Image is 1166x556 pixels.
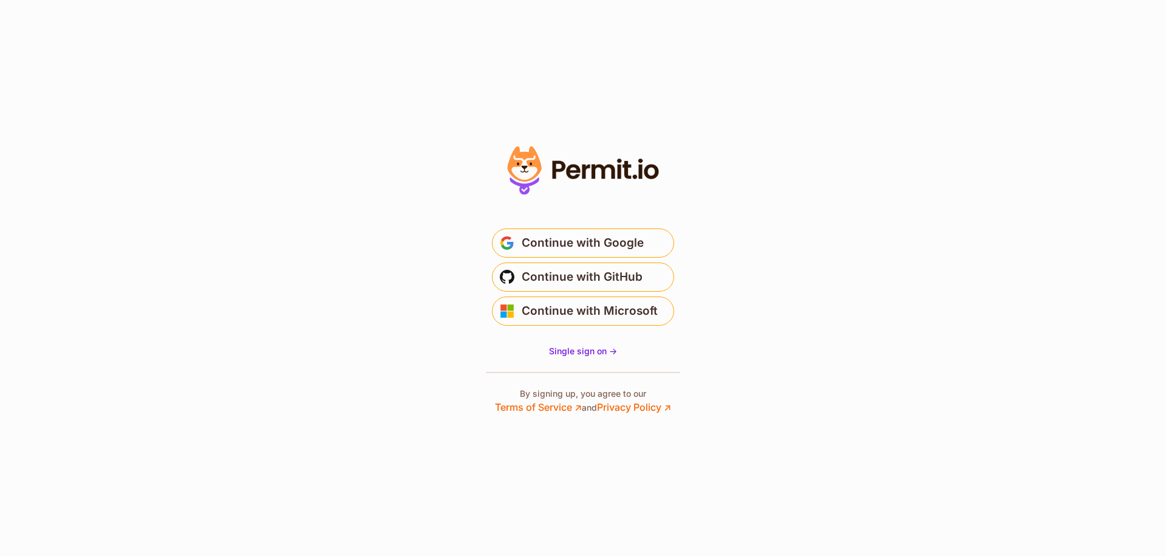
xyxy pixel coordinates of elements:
p: By signing up, you agree to our and [495,388,671,414]
span: Continue with Google [522,233,644,253]
span: Single sign on -> [549,346,617,356]
button: Continue with GitHub [492,263,674,292]
button: Continue with Google [492,228,674,258]
a: Terms of Service ↗ [495,401,582,413]
span: Continue with Microsoft [522,301,658,321]
a: Single sign on -> [549,345,617,357]
a: Privacy Policy ↗ [597,401,671,413]
button: Continue with Microsoft [492,297,674,326]
span: Continue with GitHub [522,267,643,287]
